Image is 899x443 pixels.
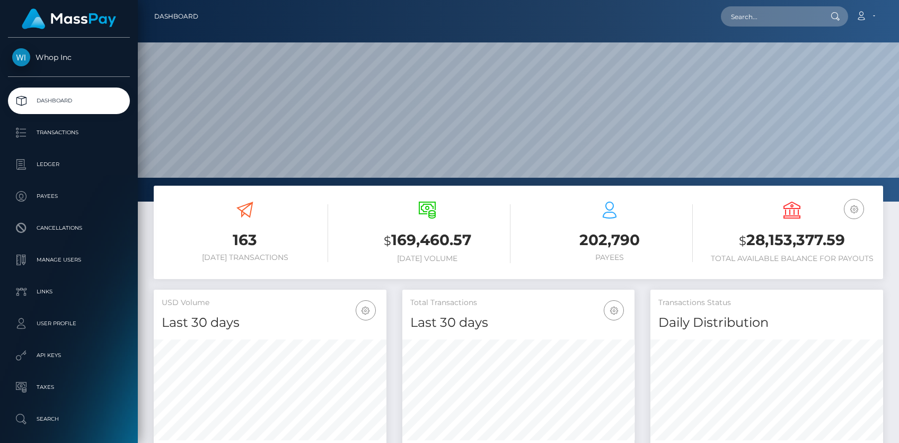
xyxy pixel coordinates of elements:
[12,252,126,268] p: Manage Users
[12,125,126,141] p: Transactions
[12,220,126,236] p: Cancellations
[12,48,30,66] img: Whop Inc
[8,88,130,114] a: Dashboard
[12,284,126,300] p: Links
[154,5,198,28] a: Dashboard
[12,93,126,109] p: Dashboard
[344,230,510,251] h3: 169,460.57
[12,411,126,427] p: Search
[410,314,627,332] h4: Last 30 days
[709,230,875,251] h3: 28,153,377.59
[709,254,875,263] h6: Total Available Balance for Payouts
[162,298,378,308] h5: USD Volume
[162,314,378,332] h4: Last 30 days
[8,406,130,432] a: Search
[8,279,130,305] a: Links
[8,342,130,369] a: API Keys
[12,188,126,204] p: Payees
[344,254,510,263] h6: [DATE] Volume
[526,230,693,250] h3: 202,790
[8,119,130,146] a: Transactions
[658,298,875,308] h5: Transactions Status
[22,8,116,29] img: MassPay Logo
[8,151,130,178] a: Ledger
[8,183,130,210] a: Payees
[410,298,627,308] h5: Total Transactions
[12,348,126,363] p: API Keys
[384,233,391,248] small: $
[12,316,126,332] p: User Profile
[8,215,130,241] a: Cancellations
[739,233,746,248] small: $
[8,310,130,337] a: User Profile
[658,314,875,332] h4: Daily Distribution
[8,53,130,62] span: Whop Inc
[12,157,126,172] p: Ledger
[526,253,693,262] h6: Payees
[162,253,328,262] h6: [DATE] Transactions
[8,374,130,401] a: Taxes
[8,247,130,273] a: Manage Users
[12,379,126,395] p: Taxes
[162,230,328,250] h3: 163
[721,6,821,27] input: Search...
